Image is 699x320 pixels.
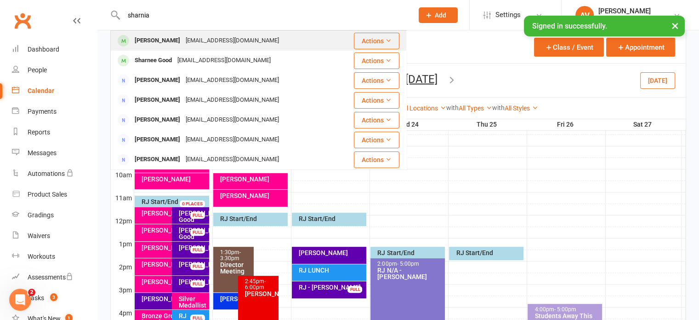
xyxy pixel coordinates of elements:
span: 3 [50,293,57,301]
div: FULL [190,280,205,287]
div: [PERSON_NAME] [141,296,198,302]
div: [PERSON_NAME] [141,279,198,285]
div: FULL [190,246,205,253]
a: All Locations [401,105,446,112]
button: Actions [354,72,399,89]
div: People [28,66,47,74]
div: RJ N/A - [PERSON_NAME] [377,267,443,280]
div: [PERSON_NAME] [132,34,183,47]
div: [PERSON_NAME] Good [178,210,207,223]
iframe: Intercom live chat [9,289,31,311]
th: 11am [111,192,134,204]
div: [PERSON_NAME] [132,133,183,146]
div: Payments [28,108,57,115]
button: [DATE] [640,72,675,88]
div: FULL [347,286,362,293]
div: [EMAIL_ADDRESS][DOMAIN_NAME] [183,113,282,127]
span: Settings [495,5,521,25]
div: Director Meeting [220,262,252,274]
a: All Styles [505,105,538,112]
span: Add [435,12,446,19]
th: Thu 25 [448,119,527,130]
div: Waivers [28,232,50,239]
div: Automations [28,170,65,177]
button: Actions [354,132,399,148]
div: [PERSON_NAME] [132,153,183,166]
div: [PERSON_NAME] [141,261,198,268]
button: Appointment [606,38,675,57]
div: RJ LUNCH [298,267,364,273]
th: 2pm [111,261,134,273]
div: RJ Start/End [455,250,522,256]
button: Class / Event [534,38,604,57]
div: [EMAIL_ADDRESS][DOMAIN_NAME] [183,34,282,47]
div: Calendar [28,87,54,94]
a: Reports [12,122,97,143]
a: All Types [459,105,492,112]
a: Gradings [12,205,97,226]
div: [PERSON_NAME] [141,176,207,182]
div: Tasks [28,294,44,302]
div: Messages [28,149,57,157]
a: Waivers [12,226,97,246]
div: RJ - [PERSON_NAME] [298,284,364,291]
div: RJ Start/End [298,215,364,222]
th: 3pm [111,284,134,296]
div: Gradings [28,211,54,219]
div: Silver Medallist Group [178,296,207,315]
button: Actions [354,33,399,49]
div: [PERSON_NAME] [220,176,286,182]
a: Product Sales [12,184,97,205]
input: Search... [121,9,407,22]
div: 2:00pm [377,261,443,267]
button: Add [419,7,458,23]
button: Actions [354,52,399,69]
a: Dashboard [12,39,97,60]
a: Automations [12,163,97,184]
div: [PERSON_NAME] [132,74,183,87]
strong: with [492,104,505,111]
div: 1:30pm [220,250,252,262]
div: [PERSON_NAME] [178,279,207,285]
div: [EMAIL_ADDRESS][DOMAIN_NAME] [183,93,282,107]
div: [PERSON_NAME] [178,261,207,268]
div: FULL [190,212,205,219]
div: [EMAIL_ADDRESS][DOMAIN_NAME] [175,54,273,67]
button: Actions [354,112,399,128]
div: RJ Start/End [220,215,286,222]
div: FULL [190,263,205,270]
a: Tasks 3 [12,288,97,308]
span: - 5:00pm [554,306,576,313]
button: Actions [354,151,399,168]
div: [PERSON_NAME] [141,210,198,216]
button: × [667,16,683,35]
div: [PERSON_NAME] Good [178,227,207,240]
div: [PERSON_NAME] [141,244,198,251]
div: FULL [190,229,205,236]
div: AV [575,6,594,24]
div: [PERSON_NAME] [598,7,651,15]
div: [EMAIL_ADDRESS][DOMAIN_NAME] [183,133,282,146]
div: RJ Start/End [377,250,443,256]
div: 0 PLACES [180,200,205,207]
th: 10am [111,169,134,180]
th: 12pm [111,215,134,227]
div: Reports [28,128,50,136]
span: - 3:30pm [220,249,241,262]
th: Fri 26 [527,119,605,130]
span: - 6:00pm [245,278,266,291]
div: Dance 4 Life [598,15,651,23]
div: [PERSON_NAME] [298,250,364,256]
div: Product Sales [28,191,67,198]
a: Workouts [12,246,97,267]
span: RJ Start/End [142,198,178,205]
div: [EMAIL_ADDRESS][DOMAIN_NAME] [183,74,282,87]
th: Wed 24 [369,119,448,130]
span: 2 [28,289,35,296]
th: 1pm [111,238,134,250]
div: Workouts [28,253,55,260]
strong: with [446,104,459,111]
div: Dashboard [28,46,59,53]
span: - 5:00pm [397,261,419,267]
button: Actions [354,92,399,109]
